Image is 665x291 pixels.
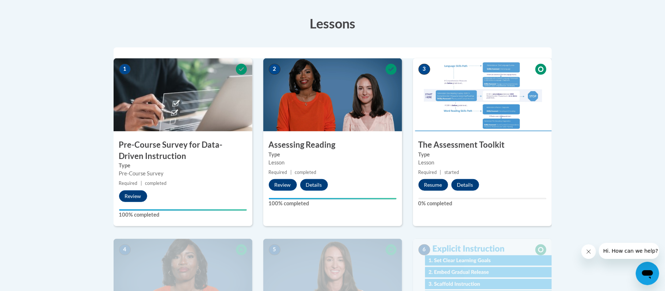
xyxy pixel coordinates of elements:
button: Details [451,179,479,191]
span: 4 [119,244,131,255]
img: Course Image [413,58,552,131]
button: Review [119,190,147,202]
img: Course Image [114,58,252,131]
div: Your progress [269,198,397,199]
label: Type [269,151,397,159]
iframe: Close message [581,244,596,259]
span: | [141,181,142,186]
span: completed [295,170,316,175]
span: 5 [269,244,280,255]
div: Lesson [419,159,546,167]
span: 3 [419,64,430,75]
div: Your progress [119,209,247,211]
h3: Pre-Course Survey for Data-Driven Instruction [114,139,252,162]
label: Type [119,162,247,170]
button: Review [269,179,297,191]
iframe: Message from company [599,243,659,259]
div: Lesson [269,159,397,167]
span: Required [419,170,437,175]
label: 100% completed [269,199,397,207]
img: Course Image [263,58,402,131]
span: | [440,170,442,175]
span: 2 [269,64,280,75]
button: Details [300,179,328,191]
span: completed [145,181,167,186]
span: 1 [119,64,131,75]
label: Type [419,151,546,159]
button: Resume [419,179,448,191]
h3: The Assessment Toolkit [413,139,552,151]
span: 6 [419,244,430,255]
label: 100% completed [119,211,247,219]
div: Pre-Course Survey [119,170,247,178]
span: | [290,170,292,175]
iframe: Button to launch messaging window [636,262,659,285]
span: started [444,170,459,175]
label: 0% completed [419,199,546,207]
h3: Lessons [114,14,552,32]
span: Required [119,181,138,186]
span: Required [269,170,287,175]
h3: Assessing Reading [263,139,402,151]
